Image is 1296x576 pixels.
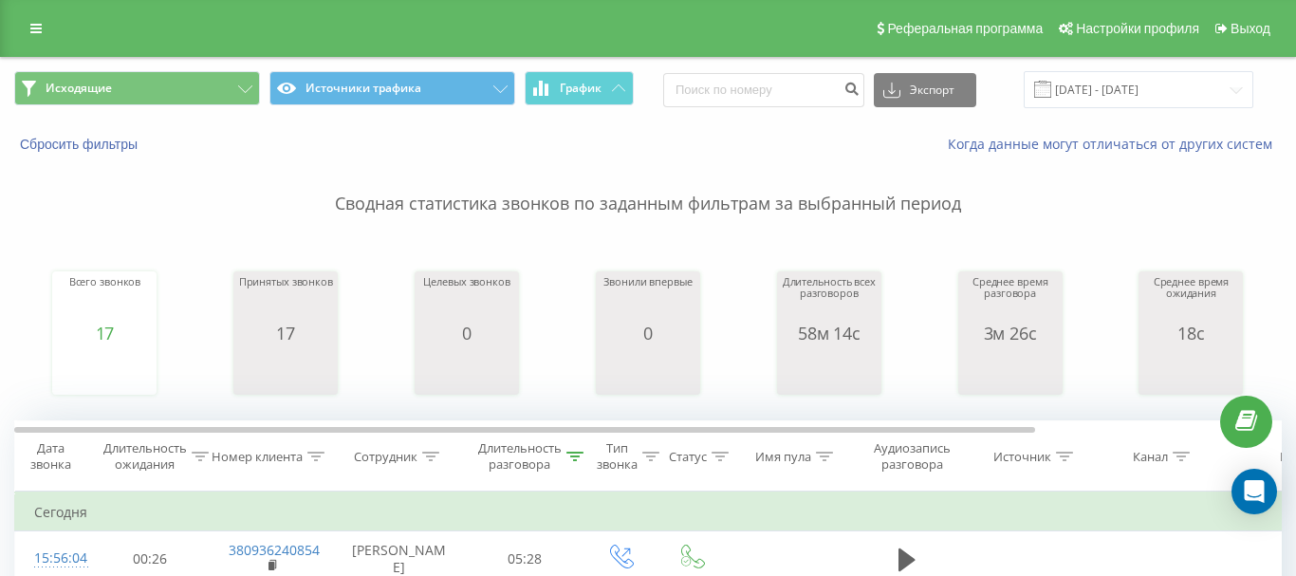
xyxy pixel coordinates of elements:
div: Принятых звонков [239,276,333,324]
div: Среднее время разговора [963,276,1058,324]
a: Когда данные могут отличаться от других систем [948,135,1282,153]
div: 18с [1143,324,1238,343]
button: Источники трафика [269,71,515,105]
div: Номер клиента [212,449,303,465]
a: 380936240854 [229,541,320,559]
div: Тип звонка [597,440,638,473]
div: Аудиозапись разговора [866,440,958,473]
div: Длительность ожидания [103,440,187,473]
div: 17 [69,324,141,343]
span: Исходящие [46,81,112,96]
div: 3м 26с [963,324,1058,343]
span: Настройки профиля [1076,21,1199,36]
p: Сводная статистика звонков по заданным фильтрам за выбранный период [14,154,1282,216]
div: Длительность разговора [478,440,562,473]
div: 0 [423,324,509,343]
div: 58м 14с [782,324,877,343]
div: Звонили впервые [603,276,692,324]
div: Источник [993,449,1051,465]
div: Всего звонков [69,276,141,324]
div: Статус [669,449,707,465]
div: 0 [603,324,692,343]
div: Длительность всех разговоров [782,276,877,324]
div: Канал [1133,449,1168,465]
button: График [525,71,634,105]
span: Реферальная программа [887,21,1043,36]
input: Поиск по номеру [663,73,864,107]
div: Сотрудник [354,449,417,465]
span: График [560,82,602,95]
button: Сбросить фильтры [14,136,147,153]
div: Среднее время ожидания [1143,276,1238,324]
div: Дата звонка [15,440,85,473]
div: Целевых звонков [423,276,509,324]
div: Имя пула [755,449,811,465]
div: 17 [239,324,333,343]
div: Open Intercom Messenger [1231,469,1277,514]
span: Выход [1231,21,1270,36]
button: Исходящие [14,71,260,105]
button: Экспорт [874,73,976,107]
